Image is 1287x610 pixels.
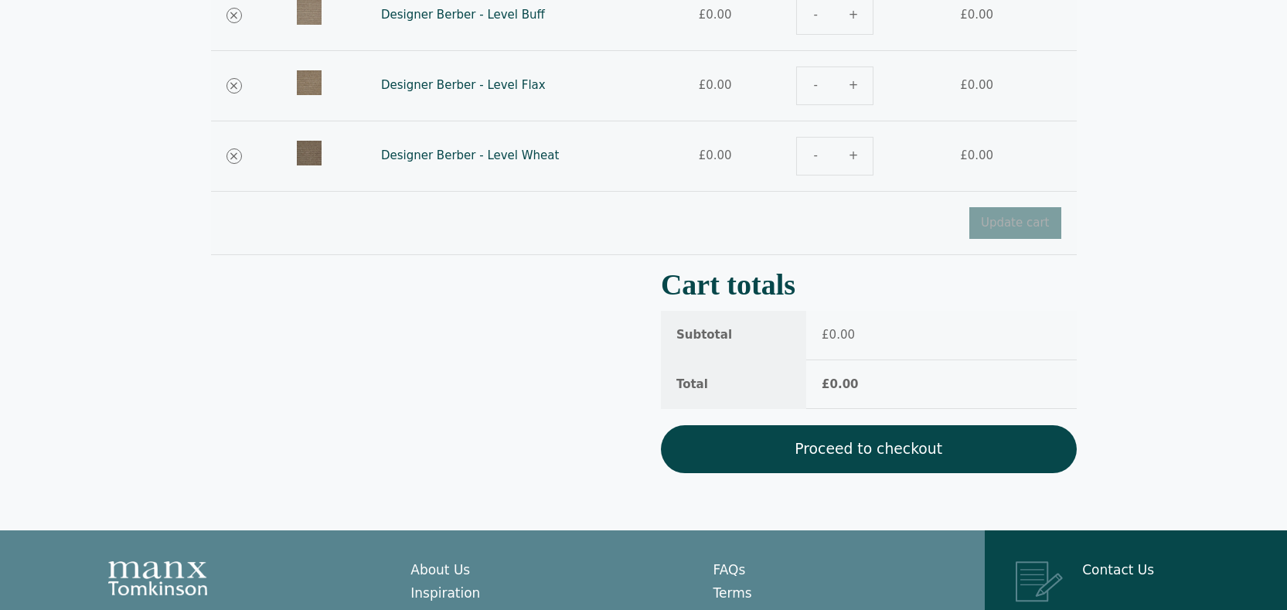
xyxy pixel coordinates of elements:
[226,148,242,164] a: Remove Designer Berber - Level Wheat from cart
[699,148,732,162] bdi: 0.00
[297,141,322,165] img: Designer Berber - Level Wheat
[822,328,855,342] bdi: 0.00
[822,377,858,391] bdi: 0.00
[713,585,752,601] a: Terms
[699,8,706,22] span: £
[226,78,242,94] a: Remove Designer Berber - Level Flax from cart
[410,585,480,601] a: Inspiration
[969,207,1061,239] button: Update cart
[381,8,545,22] a: Designer Berber - Level Buff
[661,274,1077,296] h2: Cart totals
[699,78,732,92] bdi: 0.00
[960,78,968,92] span: £
[381,78,546,92] a: Designer Berber - Level Flax
[960,148,993,162] bdi: 0.00
[381,148,560,162] a: Designer Berber - Level Wheat
[699,78,706,92] span: £
[297,70,322,95] img: Designer Berber - Level Flax
[661,425,1077,473] a: Proceed to checkout
[822,377,829,391] span: £
[822,328,829,342] span: £
[960,8,968,22] span: £
[713,562,746,578] a: FAQs
[661,360,806,410] th: Total
[108,561,207,595] img: Manx Tomkinson Logo
[699,8,732,22] bdi: 0.00
[960,148,968,162] span: £
[410,562,470,578] a: About Us
[1082,562,1154,578] a: Contact Us
[226,8,242,23] a: Remove Designer Berber - Level Buff from cart
[699,148,706,162] span: £
[661,311,806,360] th: Subtotal
[960,78,993,92] bdi: 0.00
[960,8,993,22] bdi: 0.00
